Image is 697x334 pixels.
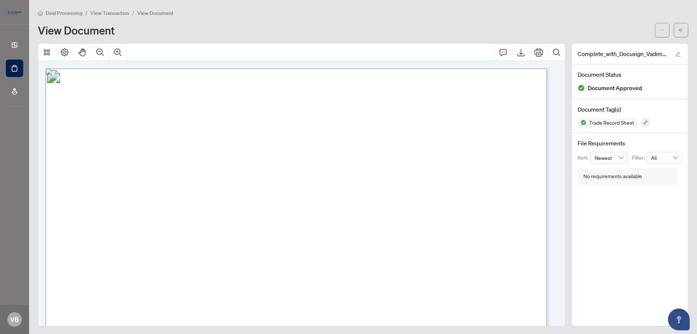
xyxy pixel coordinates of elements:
[678,28,684,33] span: arrow-left
[586,120,637,125] span: Trade Record Sheet
[137,10,174,16] span: View Document
[38,11,43,16] span: home
[132,9,134,17] li: /
[588,83,642,93] span: Document Approved
[38,24,115,36] h1: View Document
[668,309,690,330] button: Open asap
[578,70,682,79] h4: Document Status
[595,152,624,163] span: Newest
[583,172,642,180] div: No requirements available
[46,10,82,16] span: Deal Processing
[85,9,87,17] li: /
[578,105,682,114] h4: Document Tag(s)
[632,154,647,162] p: Filter:
[578,139,682,148] h4: File Requirements
[578,118,586,127] img: Status Icon
[675,52,680,57] span: edit
[578,49,668,58] span: Complete_with_Docusign_Vadim_Trade-TR000075_.pdf
[660,28,665,33] span: ellipsis
[578,154,590,162] p: Sort:
[651,152,678,163] span: All
[578,84,585,92] img: Document Status
[6,9,23,16] img: logo
[90,10,129,16] span: View Transaction
[10,314,19,325] span: VB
